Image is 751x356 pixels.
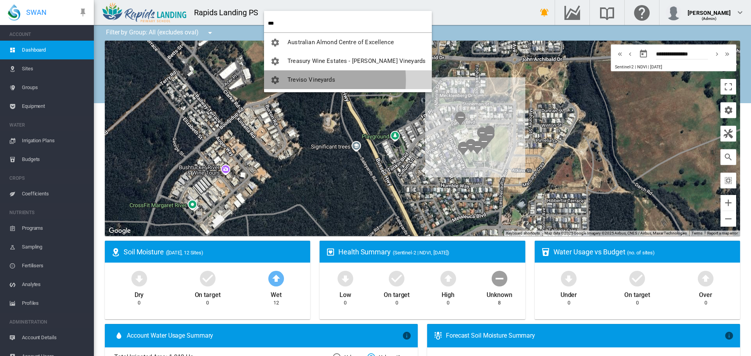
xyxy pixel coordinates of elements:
[287,57,426,64] span: Treasury Wine Estates - [PERSON_NAME] Vineyards
[270,75,280,85] md-icon: icon-cog
[264,70,432,89] button: You have 'Admin' permissions to Treviso Vineyards
[270,38,280,47] md-icon: icon-cog
[264,33,432,52] button: You have 'Admin' permissions to Australian Almond Centre of Excellence
[287,76,335,83] span: Treviso Vineyards
[270,57,280,66] md-icon: icon-cog
[287,39,394,46] span: Australian Almond Centre of Excellence
[264,52,432,70] button: You have 'Admin' permissions to Treasury Wine Estates - Gamble Vineyards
